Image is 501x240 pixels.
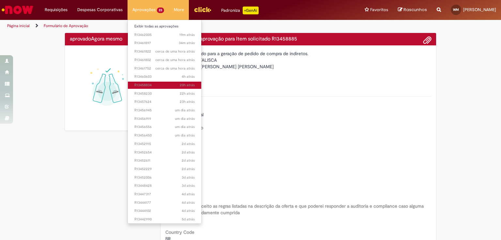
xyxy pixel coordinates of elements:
a: Aberto R13461802 : [128,56,201,64]
span: 2d atrás [182,158,195,163]
span: 22h atrás [180,91,195,96]
span: R13447317 [134,192,195,197]
time: 28/08/2025 12:38:48 [180,99,195,104]
span: More [174,7,184,13]
span: um dia atrás [175,108,195,113]
p: +GenAi [243,7,259,14]
span: 4h atrás [182,74,195,79]
a: Aberto R13452229 : [128,166,201,173]
a: Aberto R13448428 : [128,182,201,189]
span: um dia atrás [175,124,195,129]
span: R13452229 [134,167,195,172]
img: sucesso_1.gif [70,50,145,126]
span: Favoritos [370,7,388,13]
a: Aberto R13460603 : [128,73,201,80]
a: Rascunhos [398,7,427,13]
time: 27/08/2025 12:32:32 [182,167,195,171]
a: Aberto R13452611 : [128,157,201,164]
span: Requisições [45,7,68,13]
a: Aberto R13444177 : [128,199,201,206]
span: 20h atrás [180,83,195,88]
div: Quantidade 1 [165,72,432,78]
a: Aberto R13458230 : [128,90,201,97]
span: cerca de uma hora atrás [155,57,195,62]
span: 23 [157,8,164,13]
span: 4d atrás [182,192,195,197]
span: R13461802 [134,57,195,63]
a: Página inicial [7,23,30,28]
time: 25/08/2025 12:43:30 [182,208,195,213]
span: 3d atrás [182,183,195,188]
span: [PERSON_NAME] [463,7,496,12]
time: 29/08/2025 11:21:57 [155,49,195,54]
span: R13458230 [134,91,195,96]
h4: Solicitação de aprovação para Item solicitado R13458885 [165,36,432,42]
span: Agora mesmo [91,36,122,42]
time: 28/08/2025 14:26:15 [180,91,195,96]
span: R13442990 [134,217,195,222]
span: R13462005 [134,32,195,38]
span: R13461897 [134,40,195,46]
span: R13461752 [134,66,195,71]
time: 27/08/2025 14:06:49 [182,150,195,155]
a: Aberto R13456919 : [128,115,201,122]
span: R13444102 [134,208,195,214]
span: R13452611 [134,158,195,163]
time: 28/08/2025 10:13:24 [175,124,195,129]
time: 27/08/2025 14:01:05 [182,158,195,163]
a: Exibir todas as aprovações [128,23,201,30]
a: Aberto R13461752 : [128,65,201,72]
span: 23h atrás [180,99,195,104]
time: 29/08/2025 12:08:23 [91,36,122,42]
a: Aberto R13456450 : [128,132,201,139]
span: cerca de uma hora atrás [155,49,195,54]
span: R13452654 [134,150,195,155]
time: 29/08/2025 11:49:37 [179,32,195,37]
span: R13444177 [134,200,195,205]
h4: aprovado [70,36,145,42]
a: Formulário de Aprovação [44,23,88,28]
a: Aberto R13456556 : [128,123,201,131]
span: R13456450 [134,133,195,138]
time: 27/08/2025 11:45:32 [182,175,195,180]
time: 27/08/2025 14:50:22 [182,141,195,146]
span: 4d atrás [182,208,195,213]
span: R13458834 [134,83,195,88]
span: R13456556 [134,124,195,130]
span: Despesas Corporativas [77,7,123,13]
span: WM [453,8,459,12]
span: 2d atrás [182,167,195,171]
span: R13456919 [134,116,195,121]
a: Aberto R13452654 : [128,149,201,156]
ul: Aprovações [128,20,202,224]
img: click_logo_yellow_360x200.png [194,5,211,14]
time: 29/08/2025 11:34:20 [179,40,195,45]
time: 28/08/2025 15:47:31 [180,83,195,88]
b: Country Code [165,229,194,235]
a: Aberto R13462005 : [128,31,201,39]
span: Aprovações [132,7,156,13]
span: 2d atrás [182,141,195,146]
a: Aberto R13442990 : [128,216,201,223]
span: Rascunhos [403,7,427,13]
span: um dia atrás [175,133,195,138]
time: 28/08/2025 11:02:05 [175,108,195,113]
span: 34m atrás [179,40,195,45]
div: PINOS GUIA DA TALISCA [165,57,432,63]
span: 2d atrás [182,150,195,155]
time: 25/08/2025 13:06:35 [182,200,195,205]
span: 19m atrás [179,32,195,37]
a: Aberto R13456945 : [128,107,201,114]
span: 4d atrás [182,200,195,205]
a: Aberto R13461897 : [128,40,201,47]
a: Aberto R13444102 : [128,207,201,215]
div: Padroniza [221,7,259,14]
span: R13456945 [134,108,195,113]
img: ServiceNow [1,3,34,16]
span: R13457624 [134,99,195,104]
span: R13452006 [134,175,195,180]
time: 28/08/2025 10:58:51 [175,116,195,121]
span: um dia atrás [175,116,195,121]
span: R13461822 [134,49,195,54]
ul: Trilhas de página [5,20,329,32]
